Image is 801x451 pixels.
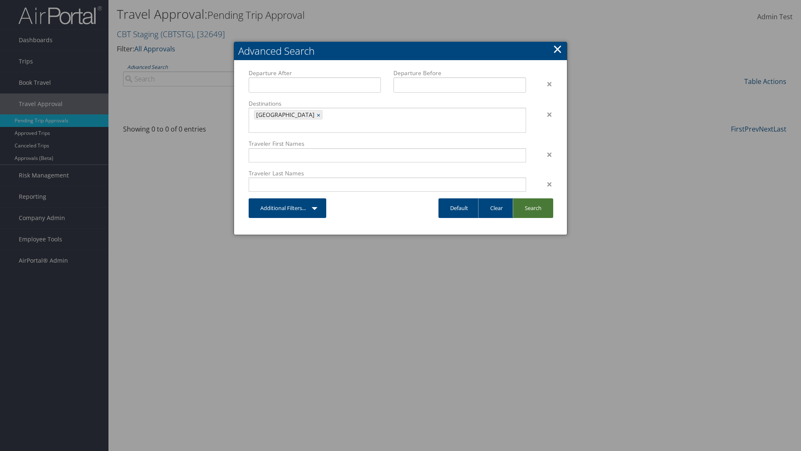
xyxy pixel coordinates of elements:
[513,198,553,218] a: Search
[478,198,514,218] a: Clear
[532,79,559,89] div: ×
[249,169,526,177] label: Traveler Last Names
[317,111,322,119] a: ×
[532,109,559,119] div: ×
[254,111,315,119] span: [GEOGRAPHIC_DATA]
[249,69,381,77] label: Departure After
[532,179,559,189] div: ×
[553,41,562,57] a: Close
[532,149,559,160] div: ×
[234,42,567,60] h2: Advanced Search
[438,198,480,218] a: Default
[249,99,526,108] label: Destinations
[393,69,526,77] label: Departure Before
[249,198,326,218] a: Additional Filters...
[249,139,526,148] label: Traveler First Names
